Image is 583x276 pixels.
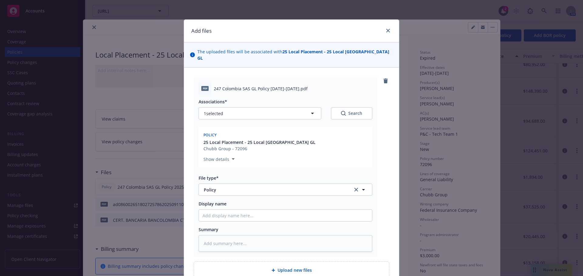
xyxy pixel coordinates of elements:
[199,227,218,232] span: Summary
[199,175,219,181] span: File type*
[199,184,372,196] button: Policyclear selection
[199,210,372,221] input: Add display name here...
[353,186,360,193] a: clear selection
[204,187,344,193] span: Policy
[199,201,227,207] span: Display name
